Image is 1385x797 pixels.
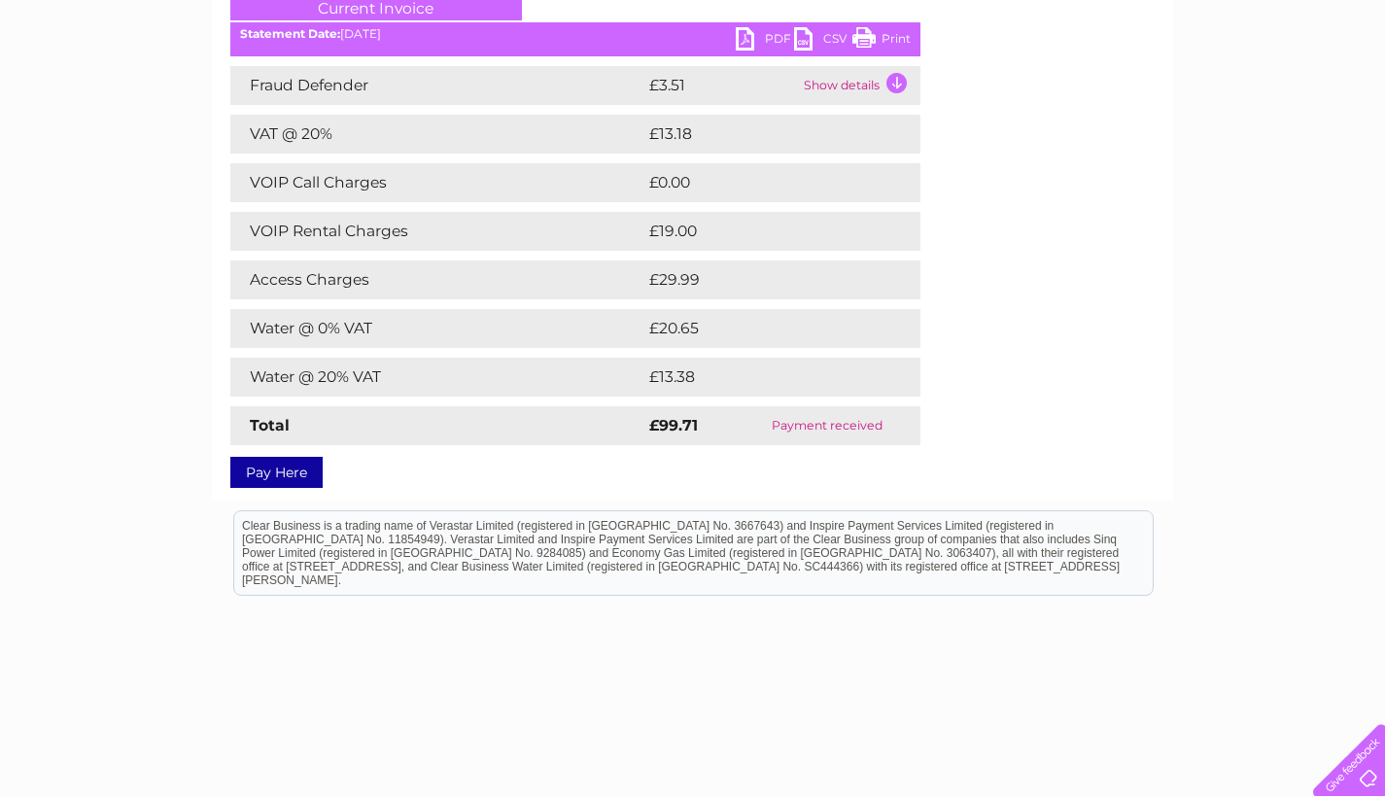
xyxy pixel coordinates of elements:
td: VAT @ 20% [230,115,644,154]
a: Log out [1322,83,1368,97]
td: £19.00 [644,212,881,251]
a: Water [1043,83,1080,97]
td: £13.18 [644,115,878,154]
td: VOIP Rental Charges [230,212,644,251]
td: £20.65 [644,309,882,348]
a: Pay Here [230,457,323,488]
td: £0.00 [644,163,876,202]
a: Print [852,27,911,55]
a: 0333 014 3131 [1019,10,1153,34]
a: CSV [794,27,852,55]
td: VOIP Call Charges [230,163,644,202]
td: £13.38 [644,358,880,397]
img: logo.png [49,51,148,110]
div: Clear Business is a trading name of Verastar Limited (registered in [GEOGRAPHIC_DATA] No. 3667643... [234,11,1153,94]
td: Water @ 0% VAT [230,309,644,348]
strong: Total [250,416,290,434]
div: [DATE] [230,27,920,41]
td: Access Charges [230,260,644,299]
a: Blog [1216,83,1244,97]
td: Water @ 20% VAT [230,358,644,397]
a: Contact [1256,83,1303,97]
td: Show details [799,66,920,105]
td: Fraud Defender [230,66,644,105]
td: Payment received [734,406,919,445]
b: Statement Date: [240,26,340,41]
a: Energy [1091,83,1134,97]
a: PDF [736,27,794,55]
strong: £99.71 [649,416,698,434]
a: Telecoms [1146,83,1204,97]
td: £29.99 [644,260,883,299]
td: £3.51 [644,66,799,105]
